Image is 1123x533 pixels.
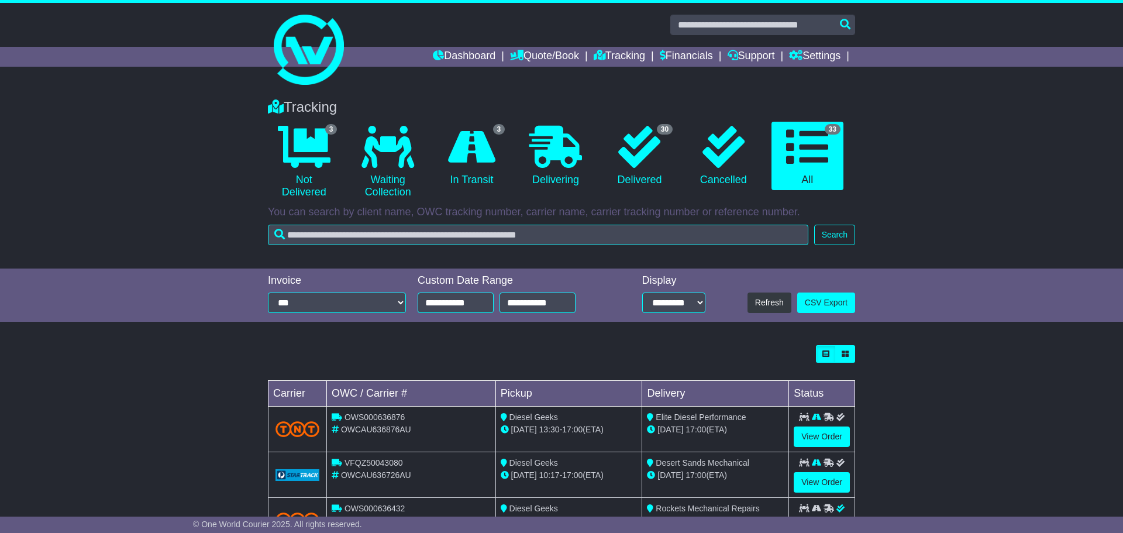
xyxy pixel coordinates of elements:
[509,504,558,513] span: Diesel Geeks
[562,425,583,434] span: 17:00
[789,381,855,407] td: Status
[642,274,705,287] div: Display
[341,425,411,434] span: OWCAU636876AU
[509,412,558,422] span: Diesel Geeks
[345,458,403,467] span: VFQZ50043080
[687,122,759,191] a: Cancelled
[519,122,591,191] a: Delivering
[656,458,749,467] span: Desert Sands Mechanical
[539,470,560,480] span: 10:17
[539,425,560,434] span: 13:30
[660,47,713,67] a: Financials
[647,424,784,436] div: (ETA)
[510,47,579,67] a: Quote/Book
[418,274,605,287] div: Custom Date Range
[647,469,784,482] div: (ETA)
[657,470,683,480] span: [DATE]
[604,122,676,191] a: 30 Delivered
[509,458,558,467] span: Diesel Geeks
[345,412,405,422] span: OWS000636876
[345,504,405,513] span: OWS000636432
[642,381,789,407] td: Delivery
[728,47,775,67] a: Support
[495,381,642,407] td: Pickup
[647,515,784,527] div: (ETA)
[341,470,411,480] span: OWCAU636726AU
[268,381,327,407] td: Carrier
[594,47,645,67] a: Tracking
[511,425,537,434] span: [DATE]
[193,520,362,529] span: © One World Courier 2025. All rights reserved.
[794,472,850,493] a: View Order
[747,293,791,313] button: Refresh
[433,47,495,67] a: Dashboard
[685,425,706,434] span: 17:00
[325,124,337,135] span: 3
[797,293,855,313] a: CSV Export
[436,122,508,191] a: 3 In Transit
[493,124,505,135] span: 3
[501,515,638,527] div: - (ETA)
[352,122,423,203] a: Waiting Collection
[262,99,861,116] div: Tracking
[501,469,638,482] div: - (ETA)
[275,421,319,437] img: TNT_Domestic.png
[814,225,855,245] button: Search
[268,206,855,219] p: You can search by client name, OWC tracking number, carrier name, carrier tracking number or refe...
[825,124,840,135] span: 33
[794,427,850,447] a: View Order
[511,470,537,480] span: [DATE]
[501,424,638,436] div: - (ETA)
[789,47,840,67] a: Settings
[268,122,340,203] a: 3 Not Delivered
[268,274,406,287] div: Invoice
[685,470,706,480] span: 17:00
[656,412,746,422] span: Elite Diesel Performance
[275,513,319,528] img: TNT_Domestic.png
[771,122,843,191] a: 33 All
[657,124,673,135] span: 30
[275,469,319,481] img: GetCarrierServiceLogo
[656,504,759,513] span: Rockets Mechanical Repairs
[327,381,496,407] td: OWC / Carrier #
[657,425,683,434] span: [DATE]
[562,470,583,480] span: 17:00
